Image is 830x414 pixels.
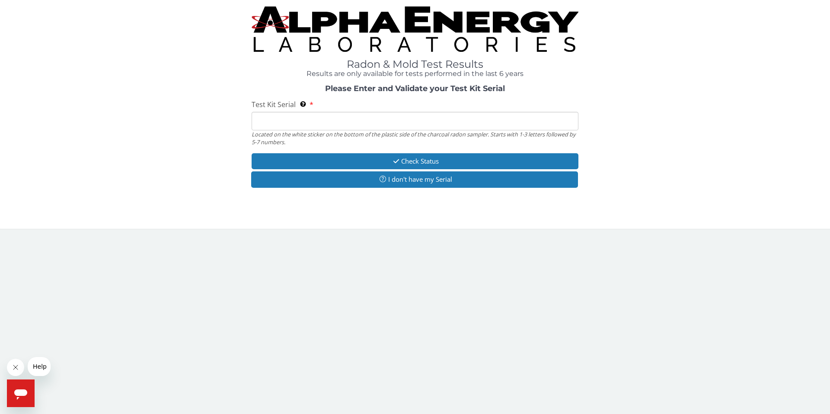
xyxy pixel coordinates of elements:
[252,100,296,109] span: Test Kit Serial
[252,153,578,169] button: Check Status
[252,6,578,52] img: TightCrop.jpg
[28,357,51,376] iframe: Message from company
[7,379,35,407] iframe: Button to launch messaging window
[325,84,505,93] strong: Please Enter and Validate your Test Kit Serial
[251,171,578,187] button: I don't have my Serial
[252,130,578,146] div: Located on the white sticker on the bottom of the plastic side of the charcoal radon sampler. Sta...
[252,59,578,70] h1: Radon & Mold Test Results
[7,359,24,376] iframe: Close message
[252,70,578,78] h4: Results are only available for tests performed in the last 6 years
